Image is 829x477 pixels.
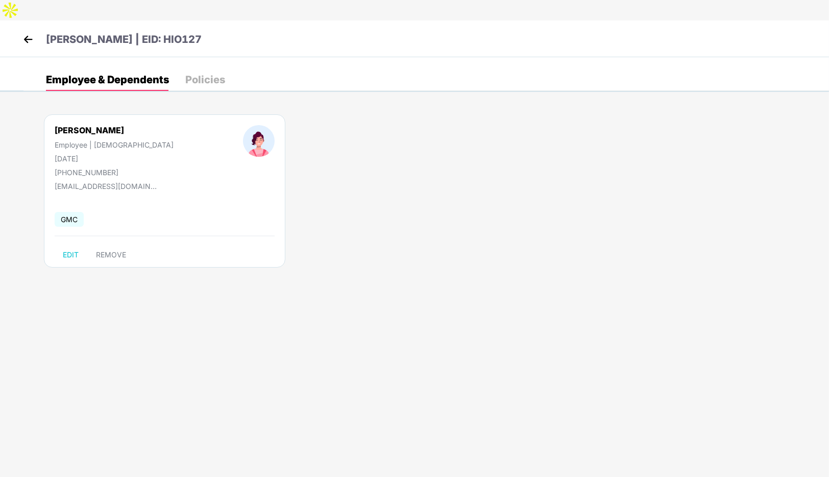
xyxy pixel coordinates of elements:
[63,251,79,259] span: EDIT
[55,140,174,149] div: Employee | [DEMOGRAPHIC_DATA]
[55,125,174,135] div: [PERSON_NAME]
[55,212,84,227] span: GMC
[55,154,174,163] div: [DATE]
[20,32,36,47] img: back
[55,168,174,177] div: [PHONE_NUMBER]
[243,125,275,157] img: profileImage
[55,182,157,190] div: [EMAIL_ADDRESS][DOMAIN_NAME]
[55,247,87,263] button: EDIT
[46,75,169,85] div: Employee & Dependents
[96,251,126,259] span: REMOVE
[185,75,225,85] div: Policies
[46,32,202,47] p: [PERSON_NAME] | EID: HIO127
[88,247,134,263] button: REMOVE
